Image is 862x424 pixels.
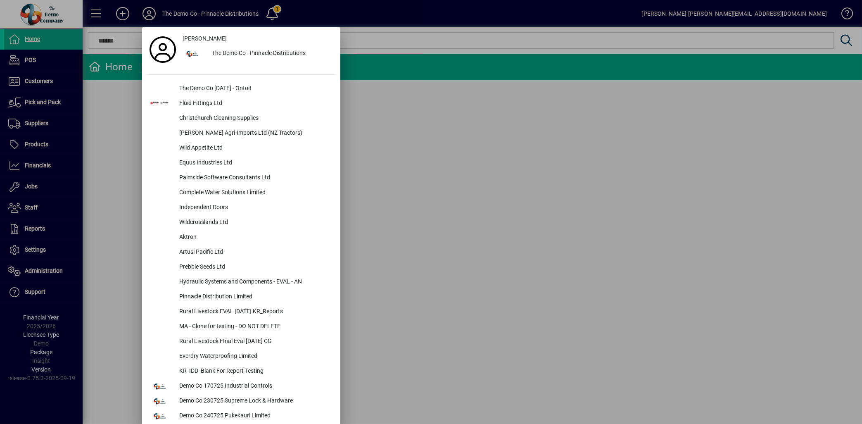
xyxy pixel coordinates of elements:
[146,171,336,186] button: Palmside Software Consultants Ltd
[173,171,336,186] div: Palmside Software Consultants Ltd
[173,200,336,215] div: Independent Doors
[146,42,179,57] a: Profile
[146,186,336,200] button: Complete Water Solutions Limited
[179,31,336,46] a: [PERSON_NAME]
[173,186,336,200] div: Complete Water Solutions Limited
[146,305,336,319] button: Rural Livestock EVAL [DATE] KR_Reports
[173,215,336,230] div: Wildcrosslands Ltd
[173,141,336,156] div: Wild Appetite Ltd
[173,394,336,409] div: Demo Co 230725 Supreme Lock & Hardware
[146,200,336,215] button: Independent Doors
[173,349,336,364] div: Everdry Waterproofing Limited
[146,215,336,230] button: Wildcrosslands Ltd
[173,111,336,126] div: Christchurch Cleaning Supplies
[146,349,336,364] button: Everdry Waterproofing Limited
[173,260,336,275] div: Prebble Seeds Ltd
[173,364,336,379] div: KR_IDD_Blank For Report Testing
[146,96,336,111] button: Fluid Fittings Ltd
[173,409,336,424] div: Demo Co 240725 Pukekauri Limited
[173,245,336,260] div: Artusi Pacific Ltd
[173,305,336,319] div: Rural Livestock EVAL [DATE] KR_Reports
[173,334,336,349] div: Rural Livestock FInal Eval [DATE] CG
[146,290,336,305] button: Pinnacle Distribution Limited
[173,81,336,96] div: The Demo Co [DATE] - Ontoit
[146,81,336,96] button: The Demo Co [DATE] - Ontoit
[173,319,336,334] div: MA - Clone for testing - DO NOT DELETE
[146,319,336,334] button: MA - Clone for testing - DO NOT DELETE
[179,46,336,61] button: The Demo Co - Pinnacle Distributions
[146,126,336,141] button: [PERSON_NAME] Agri-Imports Ltd (NZ Tractors)
[173,156,336,171] div: Equus Industries Ltd
[173,290,336,305] div: Pinnacle Distribution Limited
[173,96,336,111] div: Fluid Fittings Ltd
[173,230,336,245] div: Aktron
[146,364,336,379] button: KR_IDD_Blank For Report Testing
[173,379,336,394] div: Demo Co 170725 Industrial Controls
[146,260,336,275] button: Prebble Seeds Ltd
[173,126,336,141] div: [PERSON_NAME] Agri-Imports Ltd (NZ Tractors)
[173,275,336,290] div: Hydraulic Systems and Components - EVAL - AN
[146,334,336,349] button: Rural Livestock FInal Eval [DATE] CG
[146,156,336,171] button: Equus Industries Ltd
[146,409,336,424] button: Demo Co 240725 Pukekauri Limited
[146,141,336,156] button: Wild Appetite Ltd
[146,275,336,290] button: Hydraulic Systems and Components - EVAL - AN
[183,34,227,43] span: [PERSON_NAME]
[146,379,336,394] button: Demo Co 170725 Industrial Controls
[205,46,336,61] div: The Demo Co - Pinnacle Distributions
[146,245,336,260] button: Artusi Pacific Ltd
[146,394,336,409] button: Demo Co 230725 Supreme Lock & Hardware
[146,111,336,126] button: Christchurch Cleaning Supplies
[146,230,336,245] button: Aktron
